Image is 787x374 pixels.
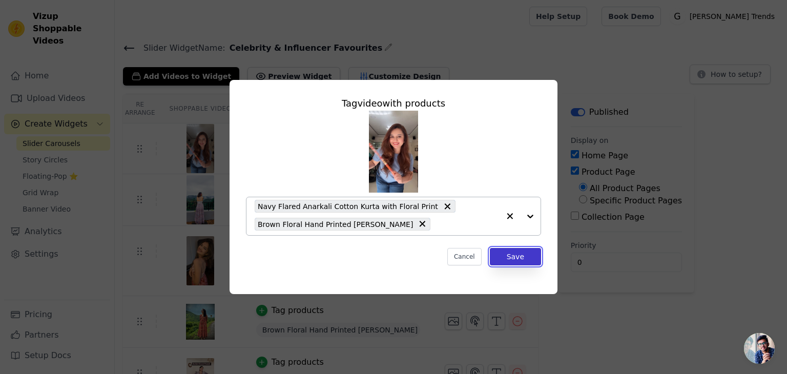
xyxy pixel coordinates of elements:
[246,96,541,111] div: Tag video with products
[258,218,413,230] span: Brown Floral Hand Printed [PERSON_NAME]
[490,248,541,265] button: Save
[447,248,482,265] button: Cancel
[369,111,418,193] img: tn-53475615450c4b41a248e4b244253778.png
[258,200,438,212] span: Navy Flared Anarkali Cotton Kurta with Floral Print
[744,333,775,364] div: Open chat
